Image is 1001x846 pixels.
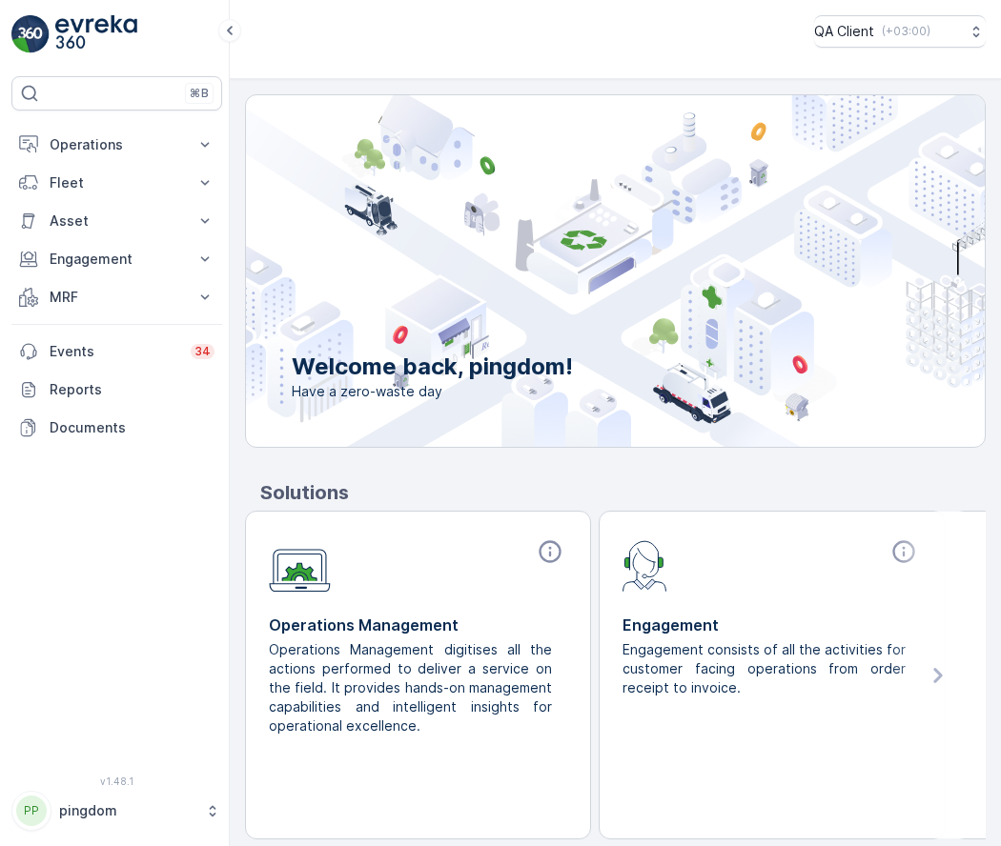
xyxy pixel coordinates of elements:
[11,332,222,371] a: Events34
[50,135,184,154] p: Operations
[260,478,986,507] p: Solutions
[190,86,209,101] p: ⌘B
[55,15,137,53] img: logo_light-DOdMpM7g.png
[623,614,921,636] p: Engagement
[269,640,552,735] p: Operations Management digitises all the actions performed to deliver a service on the field. It p...
[50,173,184,192] p: Fleet
[11,15,50,53] img: logo
[11,371,222,409] a: Reports
[59,801,195,820] p: pingdom
[292,382,573,401] span: Have a zero-waste day
[814,22,874,41] p: QA Client
[623,640,906,697] p: Engagement consists of all the activities for customer facing operations from order receipt to in...
[882,24,930,39] p: ( +03:00 )
[50,418,214,437] p: Documents
[194,344,211,359] p: 34
[814,15,986,48] button: QA Client(+03:00)
[11,775,222,787] span: v 1.48.1
[11,278,222,316] button: MRF
[269,614,567,636] p: Operations Management
[50,288,184,307] p: MRF
[11,126,222,164] button: Operations
[292,352,573,382] p: Welcome back, pingdom!
[269,538,331,593] img: module-icon
[160,95,985,447] img: city illustration
[623,538,667,592] img: module-icon
[16,796,47,826] div: PP
[11,202,222,240] button: Asset
[11,791,222,831] button: PPpingdom
[11,164,222,202] button: Fleet
[11,240,222,278] button: Engagement
[50,211,184,231] p: Asset
[50,380,214,399] p: Reports
[50,342,179,361] p: Events
[50,250,184,269] p: Engagement
[11,409,222,447] a: Documents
